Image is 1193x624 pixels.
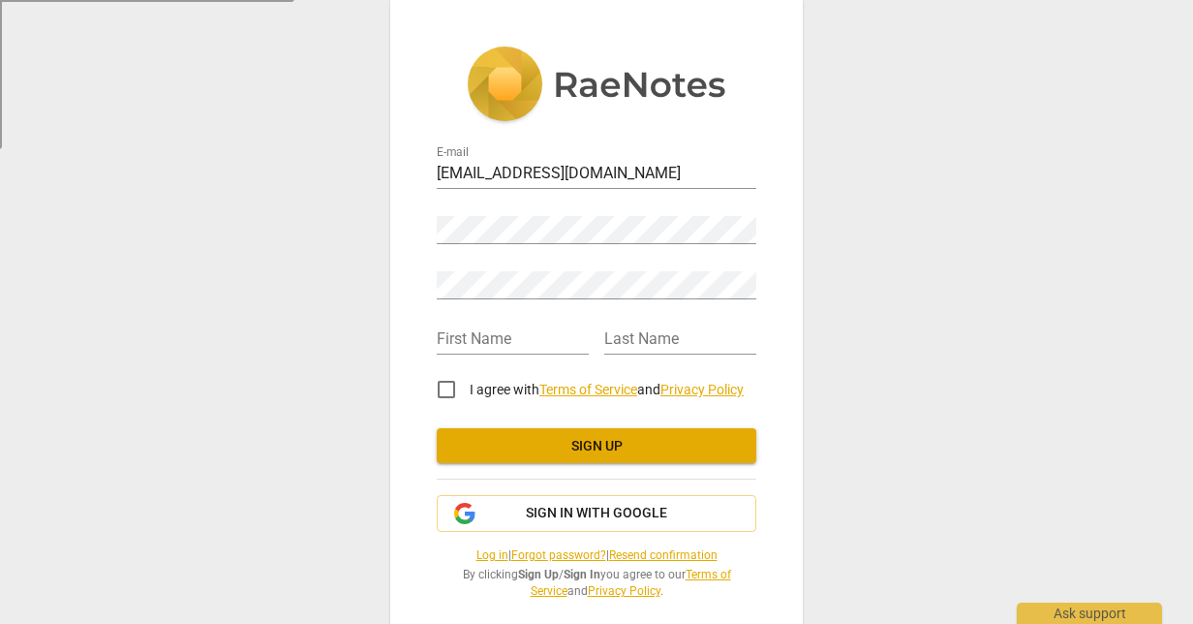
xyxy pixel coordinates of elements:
a: Privacy Policy [588,584,660,598]
span: I agree with and [470,382,744,397]
label: E-mail [437,147,469,159]
span: By clicking / you agree to our and . [437,567,756,599]
span: | | [437,547,756,564]
a: Privacy Policy [660,382,744,397]
a: Resend confirmation [609,548,718,562]
a: Terms of Service [539,382,637,397]
a: Forgot password? [511,548,606,562]
button: Sign in with Google [437,495,756,532]
div: Ask support [1017,603,1162,624]
span: Sign in with Google [526,504,667,523]
button: Sign up [437,428,756,463]
a: Log in [476,548,508,562]
a: Terms of Service [531,568,731,598]
b: Sign In [564,568,600,581]
b: Sign Up [518,568,559,581]
img: 5ac2273c67554f335776073100b6d88f.svg [467,47,726,126]
span: Sign up [452,437,741,456]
